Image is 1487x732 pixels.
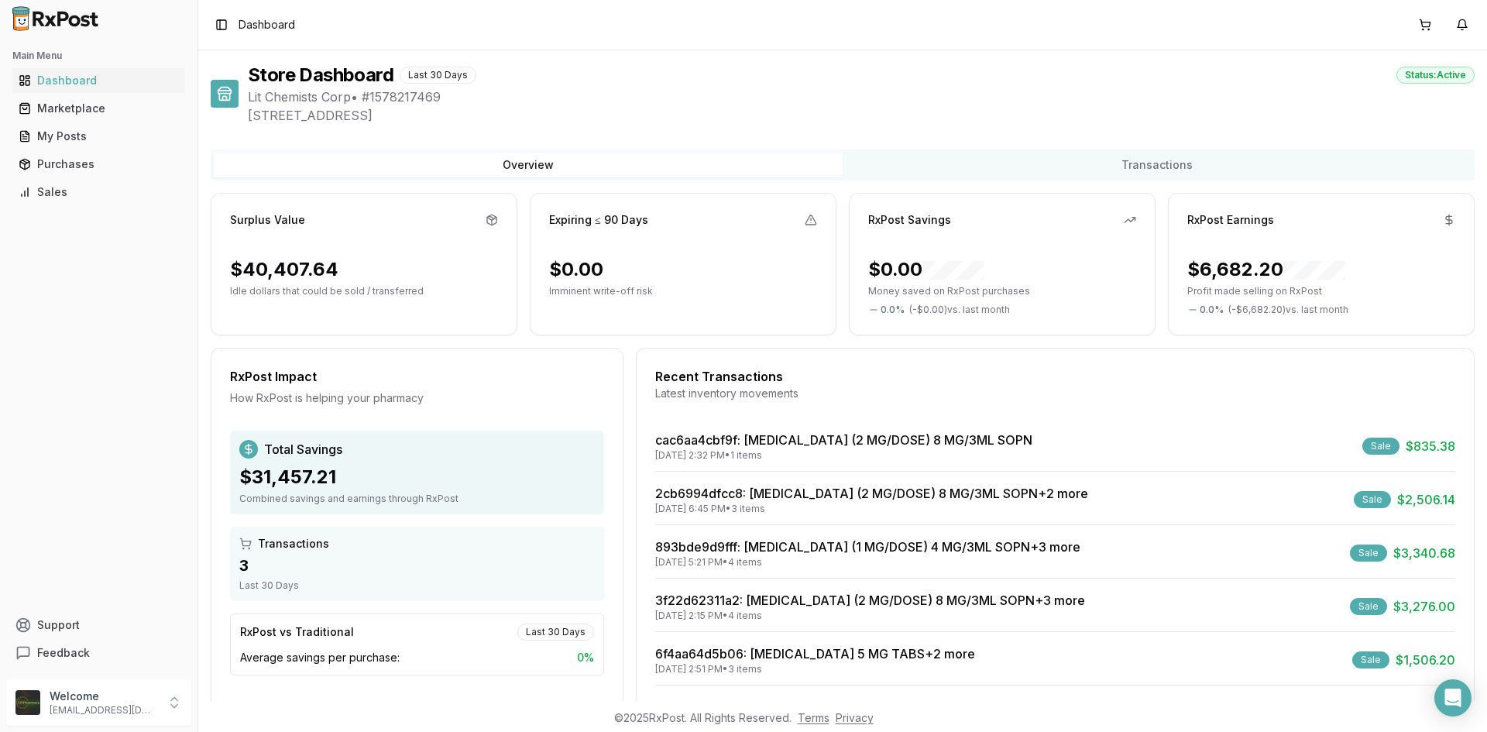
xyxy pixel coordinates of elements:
[230,390,604,406] div: How RxPost is helping your pharmacy
[50,689,157,704] p: Welcome
[577,650,594,665] span: 0 %
[230,367,604,386] div: RxPost Impact
[6,611,191,639] button: Support
[1187,285,1455,297] p: Profit made selling on RxPost
[798,711,829,724] a: Terms
[6,68,191,93] button: Dashboard
[239,17,295,33] nav: breadcrumb
[655,486,1088,501] a: 2cb6994dfcc8: [MEDICAL_DATA] (2 MG/DOSE) 8 MG/3ML SOPN+2 more
[6,639,191,667] button: Feedback
[12,50,185,62] h2: Main Menu
[230,212,305,228] div: Surplus Value
[19,156,179,172] div: Purchases
[239,465,595,490] div: $31,457.21
[1434,679,1472,717] div: Open Intercom Messenger
[264,440,342,459] span: Total Savings
[655,386,1455,401] div: Latest inventory movements
[655,539,1080,555] a: 893bde9d9fff: [MEDICAL_DATA] (1 MG/DOSE) 4 MG/3ML SOPN+3 more
[258,536,329,552] span: Transactions
[868,212,951,228] div: RxPost Savings
[239,555,595,576] div: 3
[868,285,1136,297] p: Money saved on RxPost purchases
[6,180,191,204] button: Sales
[19,101,179,116] div: Marketplace
[214,153,843,177] button: Overview
[239,493,595,505] div: Combined savings and earnings through RxPost
[549,212,648,228] div: Expiring ≤ 90 Days
[240,624,354,640] div: RxPost vs Traditional
[1354,491,1391,508] div: Sale
[1396,651,1455,669] span: $1,506.20
[1187,212,1274,228] div: RxPost Earnings
[12,95,185,122] a: Marketplace
[12,178,185,206] a: Sales
[1396,67,1475,84] div: Status: Active
[655,663,975,675] div: [DATE] 2:51 PM • 3 items
[230,285,498,297] p: Idle dollars that could be sold / transferred
[655,432,1032,448] a: cac6aa4cbf9f: [MEDICAL_DATA] (2 MG/DOSE) 8 MG/3ML SOPN
[1352,651,1389,668] div: Sale
[655,367,1455,386] div: Recent Transactions
[836,711,874,724] a: Privacy
[15,690,40,715] img: User avatar
[655,556,1080,569] div: [DATE] 5:21 PM • 4 items
[1187,257,1345,282] div: $6,682.20
[655,646,975,662] a: 6f4aa64d5b06: [MEDICAL_DATA] 5 MG TABS+2 more
[6,152,191,177] button: Purchases
[1393,597,1455,616] span: $3,276.00
[1362,438,1399,455] div: Sale
[1350,598,1387,615] div: Sale
[909,304,1010,316] span: ( - $0.00 ) vs. last month
[12,150,185,178] a: Purchases
[12,122,185,150] a: My Posts
[6,124,191,149] button: My Posts
[6,6,105,31] img: RxPost Logo
[655,593,1085,608] a: 3f22d62311a2: [MEDICAL_DATA] (2 MG/DOSE) 8 MG/3ML SOPN+3 more
[843,153,1472,177] button: Transactions
[1393,544,1455,562] span: $3,340.68
[655,503,1088,515] div: [DATE] 6:45 PM • 3 items
[12,67,185,95] a: Dashboard
[19,184,179,200] div: Sales
[1350,545,1387,562] div: Sale
[239,17,295,33] span: Dashboard
[6,96,191,121] button: Marketplace
[868,257,984,282] div: $0.00
[239,579,595,592] div: Last 30 Days
[1406,437,1455,455] span: $835.38
[240,650,400,665] span: Average savings per purchase:
[248,88,1475,106] span: Lit Chemists Corp • # 1578217469
[881,304,905,316] span: 0.0 %
[655,449,1032,462] div: [DATE] 2:32 PM • 1 items
[1200,304,1224,316] span: 0.0 %
[19,73,179,88] div: Dashboard
[1397,490,1455,509] span: $2,506.14
[50,704,157,717] p: [EMAIL_ADDRESS][DOMAIN_NAME]
[248,63,393,88] h1: Store Dashboard
[517,624,594,641] div: Last 30 Days
[248,106,1475,125] span: [STREET_ADDRESS]
[549,285,817,297] p: Imminent write-off risk
[230,257,338,282] div: $40,407.64
[37,645,90,661] span: Feedback
[655,610,1085,622] div: [DATE] 2:15 PM • 4 items
[549,257,603,282] div: $0.00
[19,129,179,144] div: My Posts
[1228,304,1348,316] span: ( - $6,682.20 ) vs. last month
[400,67,476,84] div: Last 30 Days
